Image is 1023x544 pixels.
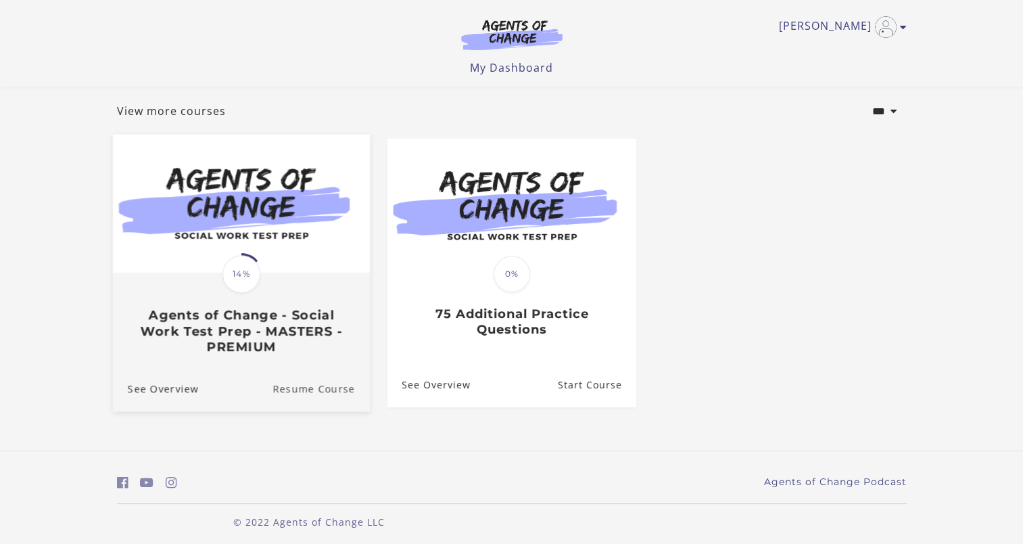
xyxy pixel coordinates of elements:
[112,366,198,411] a: Agents of Change - Social Work Test Prep - MASTERS - PREMIUM: See Overview
[764,475,907,489] a: Agents of Change Podcast
[140,473,153,493] a: https://www.youtube.com/c/AgentsofChangeTestPrepbyMeaganMitchell (Open in a new window)
[166,476,177,489] i: https://www.instagram.com/agentsofchangeprep/ (Open in a new window)
[272,366,370,411] a: Agents of Change - Social Work Test Prep - MASTERS - PREMIUM: Resume Course
[140,476,153,489] i: https://www.youtube.com/c/AgentsofChangeTestPrepbyMeaganMitchell (Open in a new window)
[117,103,226,119] a: View more courses
[222,255,260,293] span: 14%
[117,515,501,529] p: © 2022 Agents of Change LLC
[470,60,553,75] a: My Dashboard
[387,363,471,407] a: 75 Additional Practice Questions: See Overview
[166,473,177,493] a: https://www.instagram.com/agentsofchangeprep/ (Open in a new window)
[117,473,128,493] a: https://www.facebook.com/groups/aswbtestprep (Open in a new window)
[447,19,577,50] img: Agents of Change Logo
[402,307,621,337] h3: 75 Additional Practice Questions
[127,308,354,355] h3: Agents of Change - Social Work Test Prep - MASTERS - PREMIUM
[557,363,636,407] a: 75 Additional Practice Questions: Resume Course
[494,256,530,292] span: 0%
[117,476,128,489] i: https://www.facebook.com/groups/aswbtestprep (Open in a new window)
[779,16,900,38] a: Toggle menu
